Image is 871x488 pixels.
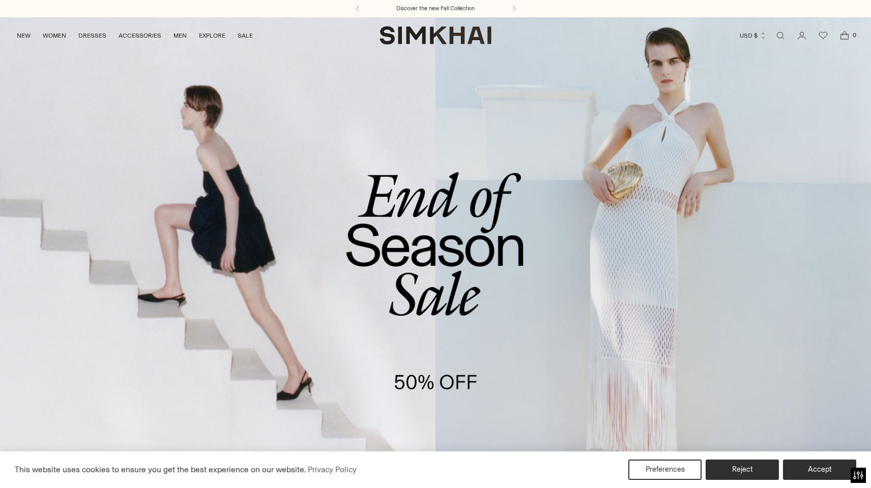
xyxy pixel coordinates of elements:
a: Open search modal [770,25,791,46]
button: USD $ [740,24,767,47]
a: MEN [173,24,187,47]
button: Preferences [628,460,702,480]
a: SALE [238,24,253,47]
a: NEW [17,24,31,47]
span: This website uses cookies to ensure you get the best experience on our website. [15,465,306,474]
a: DRESSES [78,24,106,47]
a: Open cart modal [834,25,855,46]
button: Accept [783,460,856,480]
a: WOMEN [43,24,66,47]
a: Privacy Policy (opens in a new tab) [306,462,358,477]
a: Go to the account page [792,25,812,46]
span: 0 [850,30,859,40]
a: Wishlist [813,25,833,46]
a: Discover the new Fall Collection [396,5,475,13]
a: ACCESSORIES [119,24,161,47]
a: EXPLORE [199,24,225,47]
button: Reject [706,460,779,480]
a: SIMKHAI [380,25,491,45]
